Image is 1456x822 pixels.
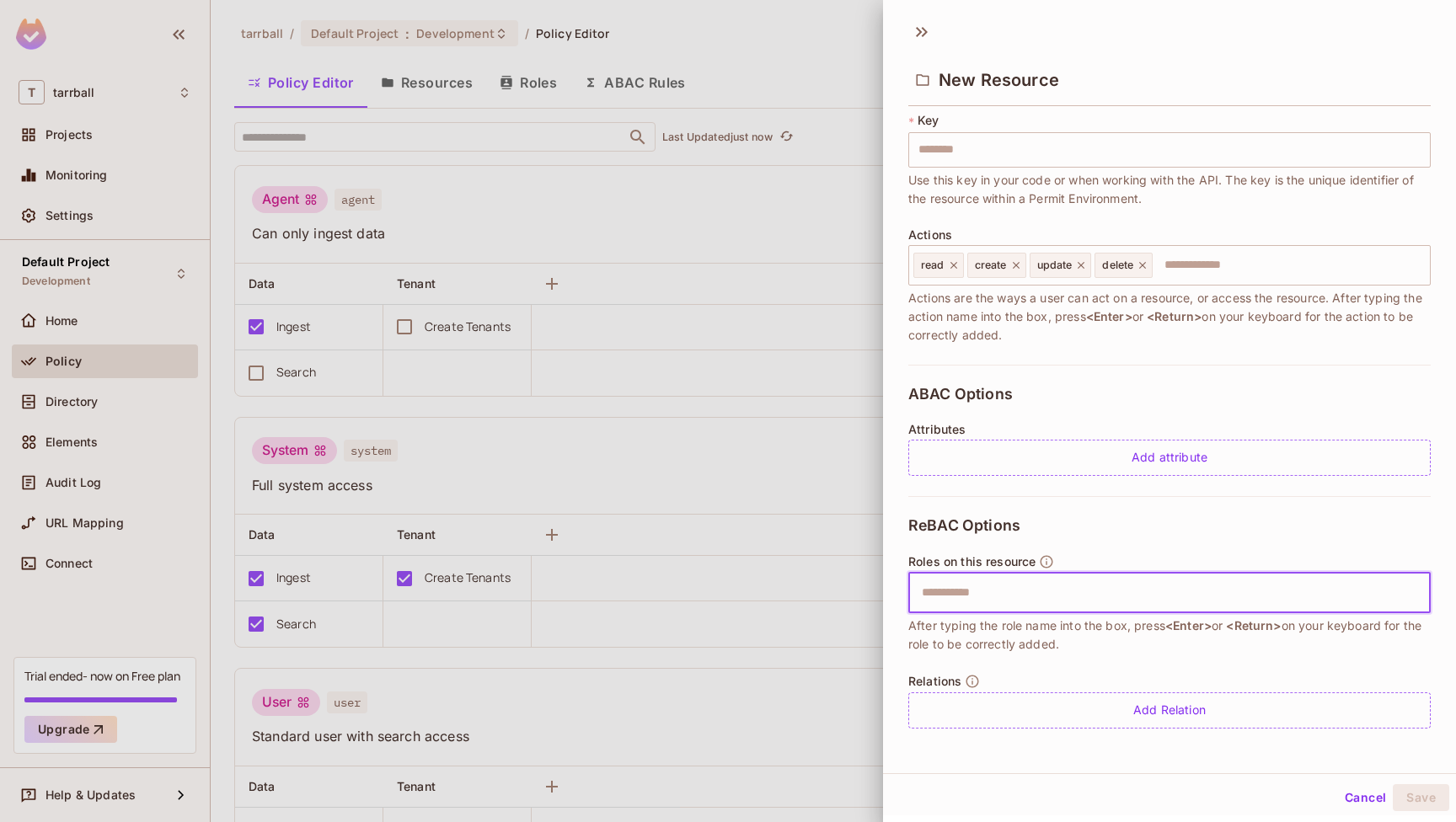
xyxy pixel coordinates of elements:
span: Roles on this resource [908,555,1036,568]
span: update [1037,259,1073,272]
span: <Return> [1147,309,1202,323]
span: Attributes [908,423,966,436]
span: Relations [908,675,961,688]
span: New Resource [939,70,1059,90]
span: Actions are the ways a user can act on a resource, or access the resource. After typing the actio... [908,289,1431,344]
span: Actions [908,228,952,242]
div: read [913,253,964,278]
div: create [967,253,1026,278]
span: create [975,259,1007,272]
button: Save [1393,784,1449,811]
div: Add Relation [908,692,1431,729]
span: <Enter> [1086,309,1132,323]
span: delete [1102,259,1133,272]
span: read [921,259,945,272]
span: After typing the role name into the box, press or on your keyboard for the role to be correctly a... [908,616,1431,654]
div: delete [1095,253,1153,278]
span: Use this key in your code or when working with the API. The key is the unique identifier of the r... [908,171,1431,208]
div: update [1030,253,1092,278]
span: ABAC Options [908,386,1013,403]
span: <Return> [1226,618,1281,633]
span: Key [918,114,939,127]
span: <Enter> [1165,618,1212,633]
span: ReBAC Options [908,517,1020,534]
button: Cancel [1338,784,1393,811]
div: Add attribute [908,440,1431,476]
